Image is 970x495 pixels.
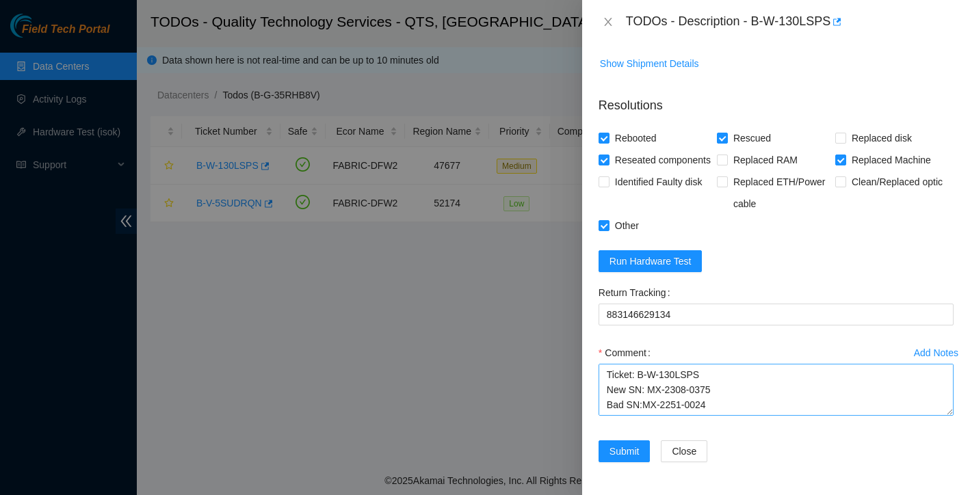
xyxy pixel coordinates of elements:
[599,16,618,29] button: Close
[728,149,803,171] span: Replaced RAM
[599,282,676,304] label: Return Tracking
[599,53,700,75] button: Show Shipment Details
[609,215,644,237] span: Other
[609,171,708,193] span: Identified Faulty disk
[609,444,640,459] span: Submit
[846,171,948,193] span: Clean/Replaced optic
[599,85,954,115] p: Resolutions
[846,149,936,171] span: Replaced Machine
[846,127,917,149] span: Replaced disk
[599,304,954,325] input: Return Tracking
[609,254,692,269] span: Run Hardware Test
[728,171,835,215] span: Replaced ETH/Power cable
[599,250,703,272] button: Run Hardware Test
[609,127,662,149] span: Rebooted
[603,16,614,27] span: close
[599,364,954,416] textarea: Comment
[914,348,958,358] div: Add Notes
[599,440,651,462] button: Submit
[672,444,696,459] span: Close
[626,11,954,33] div: TODOs - Description - B-W-130LSPS
[600,56,699,71] span: Show Shipment Details
[661,440,707,462] button: Close
[728,127,776,149] span: Rescued
[913,342,959,364] button: Add Notes
[609,149,716,171] span: Reseated components
[599,342,656,364] label: Comment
